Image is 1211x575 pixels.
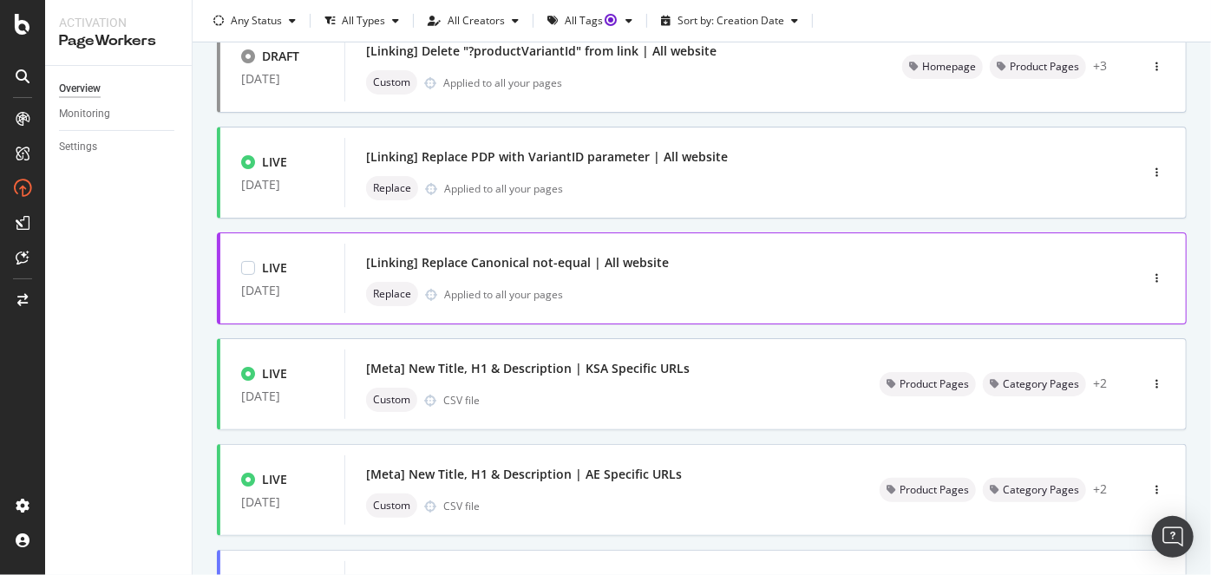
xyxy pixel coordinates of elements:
[1010,62,1079,72] span: Product Pages
[1003,379,1079,389] span: Category Pages
[922,62,976,72] span: Homepage
[262,365,287,382] div: LIVE
[1093,57,1107,75] div: + 3
[241,495,324,509] div: [DATE]
[317,7,406,35] button: All Types
[1093,480,1107,498] div: + 2
[366,388,417,412] div: neutral label
[654,7,805,35] button: Sort by: Creation Date
[262,259,287,277] div: LIVE
[231,16,282,26] div: Any Status
[206,7,303,35] button: Any Status
[443,393,480,408] div: CSV file
[342,16,385,26] div: All Types
[366,42,717,60] div: [Linking] Delete "?productVariantId" from link | All website
[983,372,1086,396] div: neutral label
[1093,375,1107,392] div: + 2
[565,16,619,26] div: All Tags
[241,72,324,86] div: [DATE]
[366,493,417,518] div: neutral label
[678,16,784,26] div: Sort by: Creation Date
[366,282,418,306] div: neutral label
[373,77,410,88] span: Custom
[262,471,287,488] div: LIVE
[444,181,563,196] div: Applied to all your pages
[603,12,619,28] div: Tooltip anchor
[59,138,97,156] div: Settings
[880,478,976,502] div: neutral label
[448,16,505,26] div: All Creators
[59,105,110,123] div: Monitoring
[59,14,178,31] div: Activation
[1152,516,1194,558] div: Open Intercom Messenger
[366,176,418,200] div: neutral label
[1003,485,1079,495] span: Category Pages
[241,389,324,403] div: [DATE]
[262,154,287,171] div: LIVE
[990,55,1086,79] div: neutral label
[444,287,563,302] div: Applied to all your pages
[421,7,526,35] button: All Creators
[59,138,180,156] a: Settings
[880,372,976,396] div: neutral label
[366,70,417,95] div: neutral label
[366,360,690,377] div: [Meta] New Title, H1 & Description | KSA Specific URLs
[900,485,969,495] span: Product Pages
[983,478,1086,502] div: neutral label
[241,284,324,297] div: [DATE]
[373,395,410,405] span: Custom
[443,499,480,513] div: CSV file
[443,75,562,90] div: Applied to all your pages
[366,254,669,271] div: [Linking] Replace Canonical not-equal | All website
[59,80,101,98] div: Overview
[262,48,299,65] div: DRAFT
[366,466,682,483] div: [Meta] New Title, H1 & Description | AE Specific URLs
[373,183,411,193] span: Replace
[366,148,728,166] div: [Linking] Replace PDP with VariantID parameter | All website
[902,55,983,79] div: neutral label
[59,80,180,98] a: Overview
[900,379,969,389] span: Product Pages
[241,178,324,192] div: [DATE]
[373,289,411,299] span: Replace
[59,105,180,123] a: Monitoring
[59,31,178,51] div: PageWorkers
[373,500,410,511] span: Custom
[540,7,639,35] button: All TagsTooltip anchor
